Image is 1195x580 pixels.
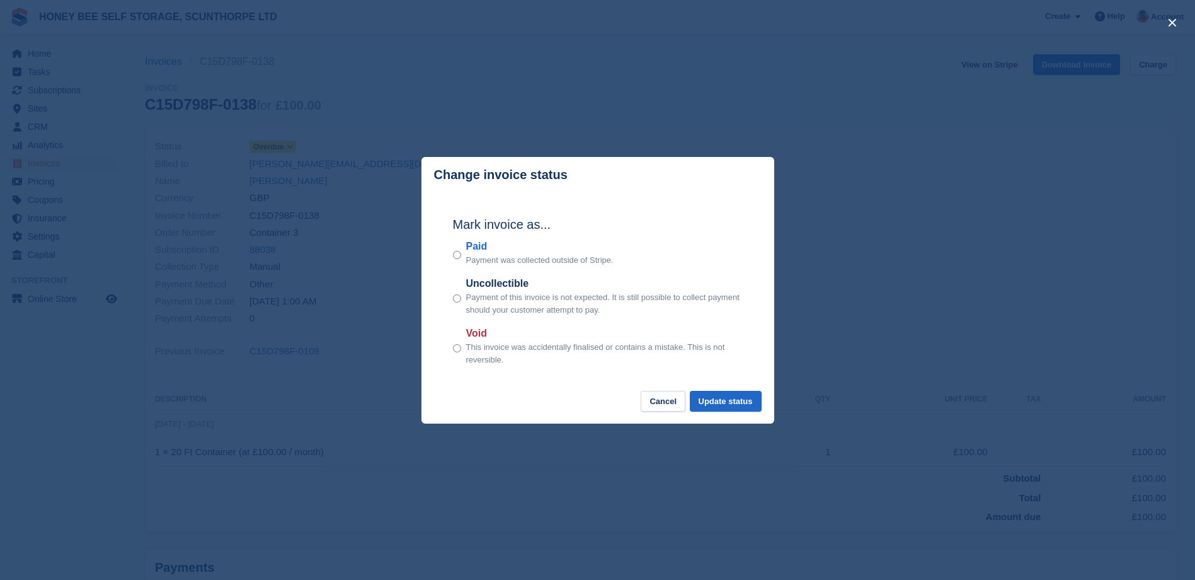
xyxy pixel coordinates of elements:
button: close [1162,13,1182,33]
label: Uncollectible [466,276,743,291]
p: Payment of this invoice is not expected. It is still possible to collect payment should your cust... [466,291,743,316]
label: Void [466,326,743,341]
p: Change invoice status [434,168,568,182]
p: This invoice was accidentally finalised or contains a mistake. This is not reversible. [466,341,743,366]
button: Cancel [641,391,685,412]
h2: Mark invoice as... [453,215,743,234]
label: Paid [466,239,614,254]
p: Payment was collected outside of Stripe. [466,254,614,267]
button: Update status [690,391,762,412]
